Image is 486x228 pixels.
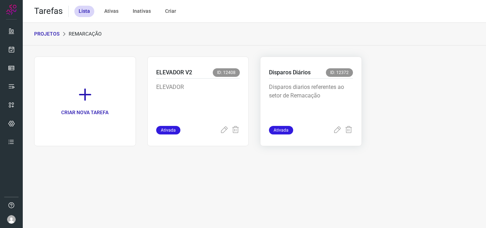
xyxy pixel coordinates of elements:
[6,4,17,15] img: Logo
[326,68,353,77] span: ID: 12372
[156,83,240,118] p: ELEVADOR
[34,30,59,38] p: PROJETOS
[161,6,180,17] div: Criar
[213,68,240,77] span: ID: 12408
[34,6,63,16] h2: Tarefas
[34,57,136,146] a: CRIAR NOVA TAREFA
[7,215,16,224] img: avatar-user-boy.jpg
[128,6,155,17] div: Inativas
[69,30,102,38] p: Remarcação
[269,83,353,118] p: Disparos diarios referentes ao setor de Remacação
[74,6,94,17] div: Lista
[156,68,192,77] p: ELEVADOR V2
[269,126,293,134] span: Ativada
[61,109,109,116] p: CRIAR NOVA TAREFA
[269,68,311,77] p: Disparos Diários
[156,126,180,134] span: Ativada
[100,6,123,17] div: Ativas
